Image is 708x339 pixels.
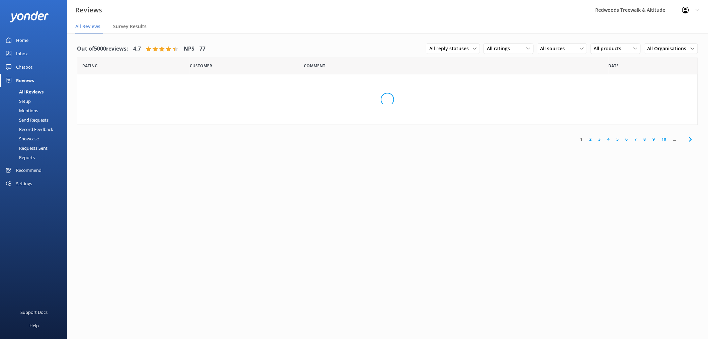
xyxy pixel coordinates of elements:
[75,23,100,30] span: All Reviews
[10,11,49,22] img: yonder-white-logo.png
[4,87,43,96] div: All Reviews
[4,153,35,162] div: Reports
[4,134,39,143] div: Showcase
[540,45,569,52] span: All sources
[4,134,67,143] a: Showcase
[670,136,680,142] span: ...
[4,115,67,125] a: Send Requests
[77,45,128,53] h4: Out of 5000 reviews:
[16,47,28,60] div: Inbox
[4,125,67,134] a: Record Feedback
[604,136,613,142] a: 4
[304,63,326,69] span: Question
[29,319,39,332] div: Help
[113,23,147,30] span: Survey Results
[4,106,38,115] div: Mentions
[647,45,691,52] span: All Organisations
[82,63,98,69] span: Date
[4,106,67,115] a: Mentions
[133,45,141,53] h4: 4.7
[4,125,53,134] div: Record Feedback
[577,136,586,142] a: 1
[4,143,67,153] a: Requests Sent
[4,96,31,106] div: Setup
[429,45,473,52] span: All reply statuses
[4,87,67,96] a: All Reviews
[658,136,670,142] a: 10
[631,136,640,142] a: 7
[649,136,658,142] a: 9
[190,63,212,69] span: Date
[640,136,649,142] a: 8
[4,96,67,106] a: Setup
[199,45,205,53] h4: 77
[487,45,514,52] span: All ratings
[16,177,32,190] div: Settings
[4,115,49,125] div: Send Requests
[4,153,67,162] a: Reports
[595,136,604,142] a: 3
[21,306,48,319] div: Support Docs
[16,33,28,47] div: Home
[594,45,626,52] span: All products
[586,136,595,142] a: 2
[184,45,194,53] h4: NPS
[609,63,619,69] span: Date
[16,74,34,87] div: Reviews
[16,60,32,74] div: Chatbot
[622,136,631,142] a: 6
[613,136,622,142] a: 5
[75,5,102,15] h3: Reviews
[16,163,41,177] div: Recommend
[4,143,48,153] div: Requests Sent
